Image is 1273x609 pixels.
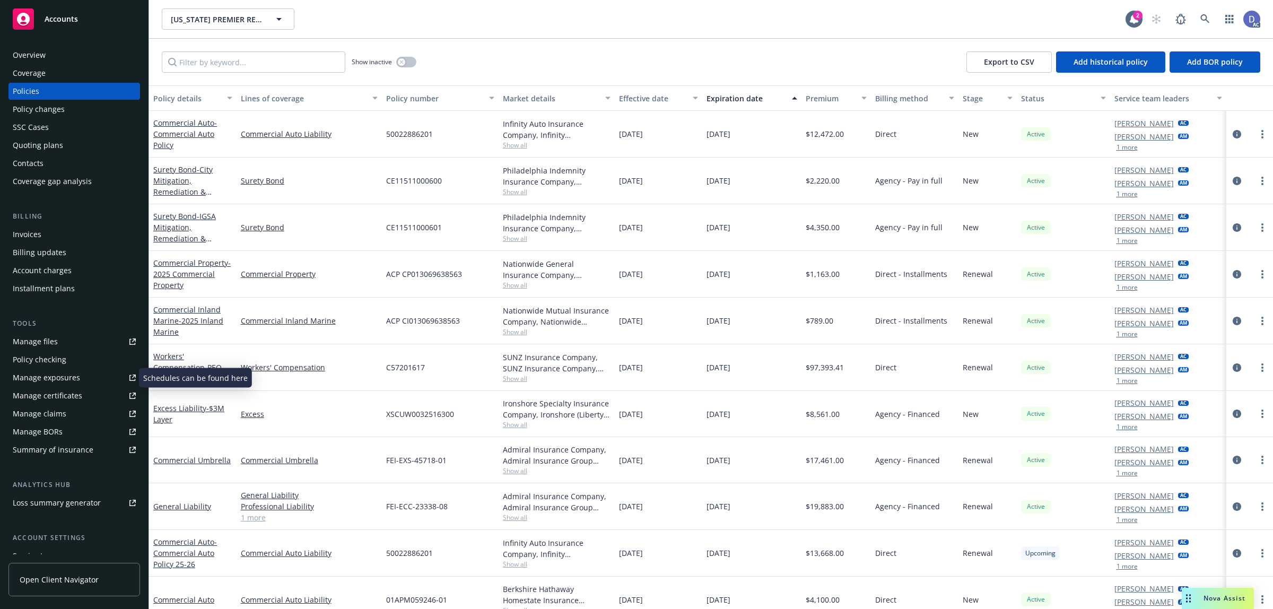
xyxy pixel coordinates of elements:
[1256,361,1269,374] a: more
[619,222,643,233] span: [DATE]
[1114,131,1174,142] a: [PERSON_NAME]
[1231,547,1243,560] a: circleInformation
[619,175,643,186] span: [DATE]
[386,175,442,186] span: CE11511000600
[13,351,66,368] div: Policy checking
[1025,176,1047,186] span: Active
[1025,549,1056,558] span: Upcoming
[1117,331,1138,337] button: 1 more
[1256,175,1269,187] a: more
[1133,11,1143,20] div: 2
[1114,550,1174,561] a: [PERSON_NAME]
[707,268,730,280] span: [DATE]
[1110,85,1227,111] button: Service team leaders
[153,595,214,605] a: Commercial Auto
[1025,269,1047,279] span: Active
[503,584,611,606] div: Berkshire Hathaway Homestate Insurance Company, Berkshire Hathaway Homestate Companies (BHHC)
[707,128,730,140] span: [DATE]
[1017,85,1110,111] button: Status
[875,455,940,466] span: Agency - Financed
[8,480,140,490] div: Analytics hub
[386,594,447,605] span: 01APM059246-01
[875,315,947,326] span: Direct - Installments
[386,362,425,373] span: C57201617
[8,101,140,118] a: Policy changes
[503,327,611,336] span: Show all
[153,211,232,288] a: Surety Bond
[1114,304,1174,316] a: [PERSON_NAME]
[958,85,1017,111] button: Stage
[386,93,483,104] div: Policy number
[963,315,993,326] span: Renewal
[503,466,611,475] span: Show all
[13,137,63,154] div: Quoting plans
[382,85,499,111] button: Policy number
[153,118,217,150] span: - Commercial Auto Policy
[241,222,378,233] a: Surety Bond
[153,304,223,337] a: Commercial Inland Marine
[13,547,58,564] div: Service team
[153,501,211,511] a: General Liability
[386,222,442,233] span: CE11511000601
[1170,51,1260,73] button: Add BOR policy
[963,175,979,186] span: New
[963,93,1001,104] div: Stage
[1114,224,1174,236] a: [PERSON_NAME]
[1025,223,1047,232] span: Active
[1056,51,1165,73] button: Add historical policy
[13,65,46,82] div: Coverage
[963,222,979,233] span: New
[153,164,232,241] a: Surety Bond
[8,65,140,82] a: Coverage
[619,547,643,559] span: [DATE]
[503,560,611,569] span: Show all
[1117,563,1138,570] button: 1 more
[241,175,378,186] a: Surety Bond
[13,83,39,100] div: Policies
[963,594,979,605] span: New
[1219,8,1240,30] a: Switch app
[503,352,611,374] div: SUNZ Insurance Company, SUNZ Insurance Company, PEO BSEC Holdings, Inc. (PEOPLEASE)
[1117,424,1138,430] button: 1 more
[707,594,730,605] span: [DATE]
[806,128,844,140] span: $12,472.00
[241,315,378,326] a: Commercial Inland Marine
[963,501,993,512] span: Renewal
[503,165,611,187] div: Philadelphia Indemnity Insurance Company, [GEOGRAPHIC_DATA] Insurance Companies
[8,262,140,279] a: Account charges
[875,362,896,373] span: Direct
[241,362,378,373] a: Workers' Compensation
[162,8,294,30] button: [US_STATE] PREMIER RESTORATION
[707,547,730,559] span: [DATE]
[1114,93,1211,104] div: Service team leaders
[503,444,611,466] div: Admiral Insurance Company, Admiral Insurance Group ([PERSON_NAME] Corporation), CRC Group
[871,85,958,111] button: Billing method
[153,118,217,150] a: Commercial Auto
[1231,454,1243,466] a: circleInformation
[806,93,856,104] div: Premium
[619,455,643,466] span: [DATE]
[13,244,66,261] div: Billing updates
[1117,284,1138,291] button: 1 more
[8,119,140,136] a: SSC Cases
[806,408,840,420] span: $8,561.00
[707,408,730,420] span: [DATE]
[963,128,979,140] span: New
[619,93,686,104] div: Effective date
[8,441,140,458] a: Summary of insurance
[1231,361,1243,374] a: circleInformation
[8,423,140,440] a: Manage BORs
[241,268,378,280] a: Commercial Property
[503,420,611,429] span: Show all
[503,118,611,141] div: Infinity Auto Insurance Company, Infinity ([PERSON_NAME])
[8,137,140,154] a: Quoting plans
[875,408,940,420] span: Agency - Financed
[503,212,611,234] div: Philadelphia Indemnity Insurance Company, Philadelphia Insurance Companies, Surety1
[1114,351,1174,362] a: [PERSON_NAME]
[8,226,140,243] a: Invoices
[1243,11,1260,28] img: photo
[8,333,140,350] a: Manage files
[875,222,943,233] span: Agency - Pay in full
[1231,500,1243,513] a: circleInformation
[1114,490,1174,501] a: [PERSON_NAME]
